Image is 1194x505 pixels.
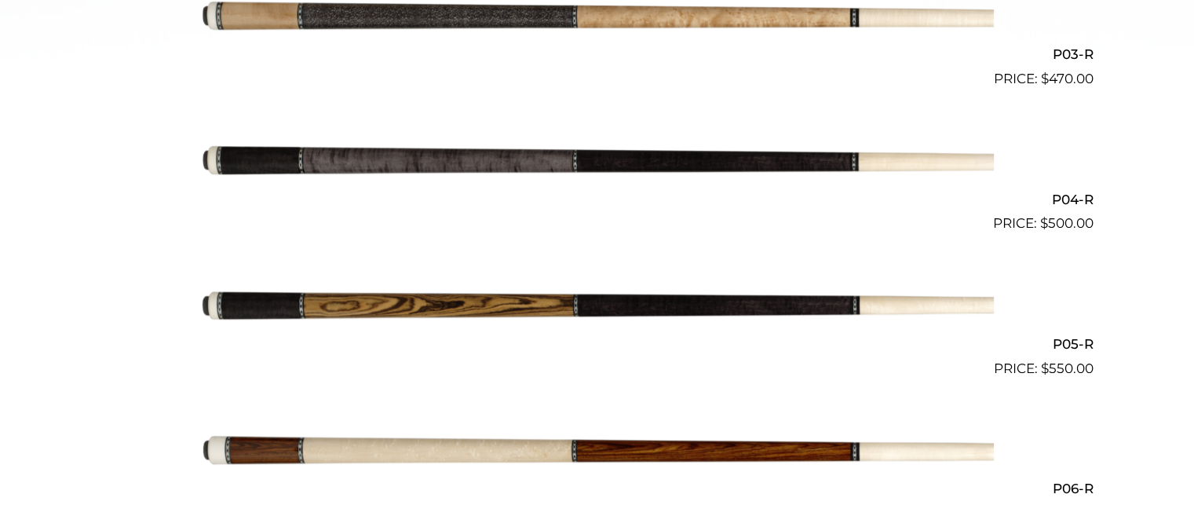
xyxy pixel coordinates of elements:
[101,185,1094,214] h2: P04-R
[1041,360,1049,376] span: $
[1041,360,1094,376] bdi: 550.00
[101,474,1094,503] h2: P06-R
[1041,71,1094,86] bdi: 470.00
[201,240,994,372] img: P05-R
[201,96,994,228] img: P04-R
[1041,71,1049,86] span: $
[1040,215,1094,231] bdi: 500.00
[1040,215,1048,231] span: $
[101,329,1094,358] h2: P05-R
[101,40,1094,69] h2: P03-R
[101,96,1094,234] a: P04-R $500.00
[101,240,1094,379] a: P05-R $550.00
